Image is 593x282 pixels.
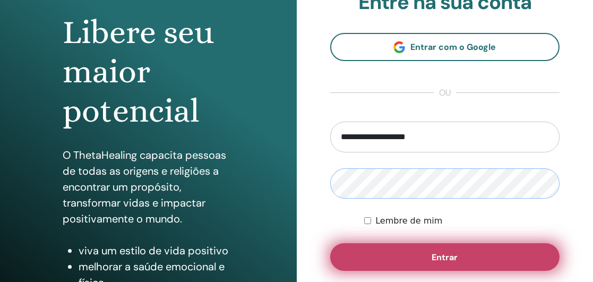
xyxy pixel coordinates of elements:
[63,148,226,226] font: O ThetaHealing capacita pessoas de todas as origens e religiões a encontrar um propósito, transfo...
[410,41,496,53] font: Entrar com o Google
[330,243,560,271] button: Entrar
[364,215,560,227] div: Mantenha-me autenticado indefinidamente ou até que eu faça logout manualmente
[375,216,442,226] font: Lembre de mim
[79,244,228,258] font: viva um estilo de vida positivo
[439,87,451,98] font: ou
[432,252,458,263] font: Entrar
[63,13,214,130] font: Libere seu maior potencial
[330,33,560,61] a: Entrar com o Google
